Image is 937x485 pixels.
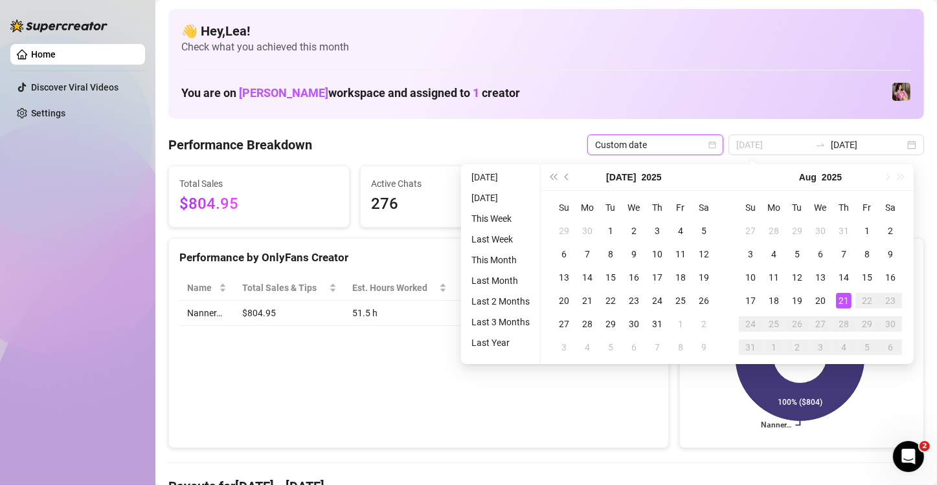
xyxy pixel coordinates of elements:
[31,82,119,92] a: Discover Viral Videos
[580,223,595,239] div: 30
[599,312,622,336] td: 2025-07-29
[883,270,898,285] div: 16
[552,219,576,242] td: 2025-06-29
[673,293,688,308] div: 25
[646,312,669,336] td: 2025-07-31
[883,316,898,332] div: 30
[832,312,855,336] td: 2025-08-28
[879,196,902,219] th: Sa
[622,242,646,266] td: 2025-07-09
[455,301,538,326] td: $15.63
[883,246,898,262] div: 9
[622,312,646,336] td: 2025-07-30
[466,190,535,206] li: [DATE]
[883,223,898,239] div: 2
[466,211,535,226] li: This Week
[789,293,805,308] div: 19
[576,196,599,219] th: Mo
[739,219,762,242] td: 2025-07-27
[696,316,712,332] div: 2
[692,219,716,242] td: 2025-07-05
[646,266,669,289] td: 2025-07-17
[692,242,716,266] td: 2025-07-12
[552,266,576,289] td: 2025-07-13
[168,136,312,154] h4: Performance Breakdown
[766,316,782,332] div: 25
[836,270,852,285] div: 14
[576,266,599,289] td: 2025-07-14
[762,266,785,289] td: 2025-08-11
[762,242,785,266] td: 2025-08-04
[181,86,520,100] h1: You are on workspace and assigned to creator
[762,336,785,359] td: 2025-09-01
[669,312,692,336] td: 2025-08-01
[576,242,599,266] td: 2025-07-07
[879,219,902,242] td: 2025-08-02
[883,293,898,308] div: 23
[708,141,716,149] span: calendar
[556,316,572,332] div: 27
[599,266,622,289] td: 2025-07-15
[920,441,930,451] span: 2
[466,252,535,268] li: This Month
[649,293,665,308] div: 24
[855,312,879,336] td: 2025-08-29
[371,177,530,191] span: Active Chats
[576,312,599,336] td: 2025-07-28
[785,219,809,242] td: 2025-07-29
[603,270,618,285] div: 15
[766,246,782,262] div: 4
[603,316,618,332] div: 29
[859,223,875,239] div: 1
[809,196,832,219] th: We
[552,289,576,312] td: 2025-07-20
[556,339,572,355] div: 3
[239,86,328,100] span: [PERSON_NAME]
[762,196,785,219] th: Mo
[855,289,879,312] td: 2025-08-22
[859,293,875,308] div: 22
[789,270,805,285] div: 12
[599,336,622,359] td: 2025-08-05
[789,223,805,239] div: 29
[626,316,642,332] div: 30
[879,289,902,312] td: 2025-08-23
[822,164,842,190] button: Choose a year
[580,339,595,355] div: 4
[622,289,646,312] td: 2025-07-23
[466,335,535,350] li: Last Year
[785,289,809,312] td: 2025-08-19
[580,270,595,285] div: 14
[739,266,762,289] td: 2025-08-10
[649,339,665,355] div: 7
[603,223,618,239] div: 1
[669,219,692,242] td: 2025-07-04
[560,164,574,190] button: Previous month (PageUp)
[813,223,828,239] div: 30
[809,312,832,336] td: 2025-08-27
[179,301,234,326] td: Nanner…
[809,242,832,266] td: 2025-08-06
[552,336,576,359] td: 2025-08-03
[739,196,762,219] th: Su
[179,249,658,266] div: Performance by OnlyFans Creator
[785,266,809,289] td: 2025-08-12
[813,270,828,285] div: 13
[836,316,852,332] div: 28
[762,289,785,312] td: 2025-08-18
[789,339,805,355] div: 2
[883,339,898,355] div: 6
[646,336,669,359] td: 2025-08-07
[649,246,665,262] div: 10
[595,135,716,155] span: Custom date
[626,270,642,285] div: 16
[622,336,646,359] td: 2025-08-06
[179,275,234,301] th: Name
[836,223,852,239] div: 31
[603,339,618,355] div: 5
[556,246,572,262] div: 6
[31,49,56,59] a: Home
[626,223,642,239] div: 2
[785,242,809,266] td: 2025-08-05
[606,164,636,190] button: Choose a month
